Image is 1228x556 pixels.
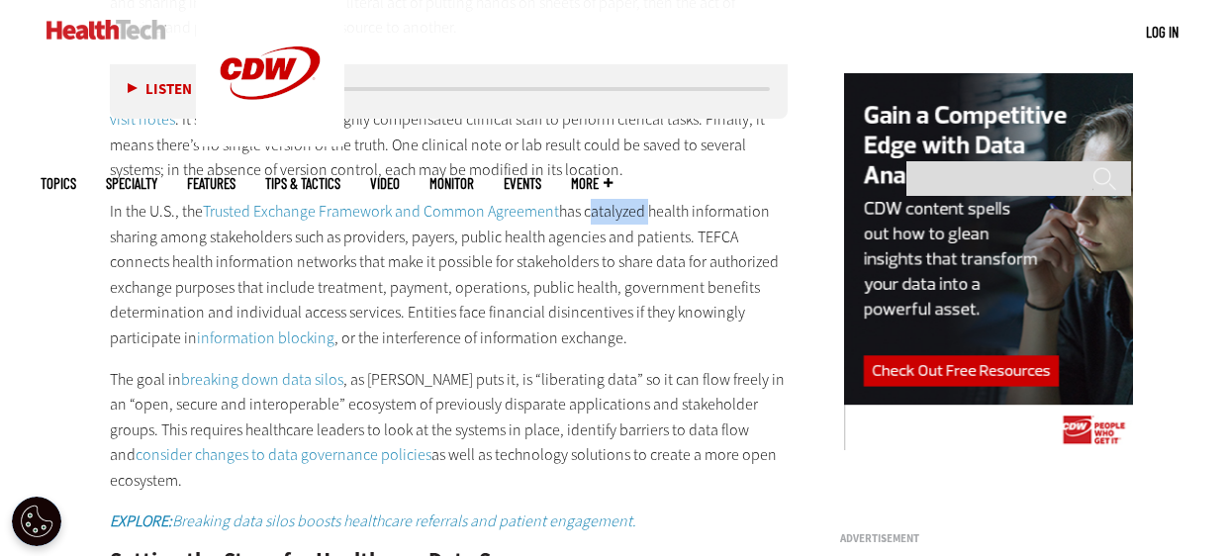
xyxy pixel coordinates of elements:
[110,510,172,531] strong: EXPLORE:
[110,199,789,351] p: In the U.S., the has catalyzed health information sharing among stakeholders such as providers, p...
[429,176,474,191] a: MonITor
[196,131,344,151] a: CDW
[844,73,1134,452] img: data analytics right rail
[504,176,541,191] a: Events
[110,367,789,494] p: The goal in , as [PERSON_NAME] puts it, is “liberating data” so it can flow freely in an “open, s...
[265,176,340,191] a: Tips & Tactics
[110,510,636,531] em: Breaking data silos boosts healthcare referrals and patient engagement.
[106,176,157,191] span: Specialty
[136,444,431,465] a: consider changes to data governance policies
[41,176,76,191] span: Topics
[1146,22,1179,43] div: User menu
[840,533,1137,544] h3: Advertisement
[370,176,400,191] a: Video
[12,497,61,546] div: Cookie Settings
[12,497,61,546] button: Open Preferences
[47,20,166,40] img: Home
[1146,23,1179,41] a: Log in
[181,369,343,390] a: breaking down data silos
[197,327,334,348] a: information blocking
[187,176,236,191] a: Features
[571,176,613,191] span: More
[203,201,559,222] a: Trusted Exchange Framework and Common Agreement
[110,510,636,531] a: EXPLORE:Breaking data silos boosts healthcare referrals and patient engagement.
